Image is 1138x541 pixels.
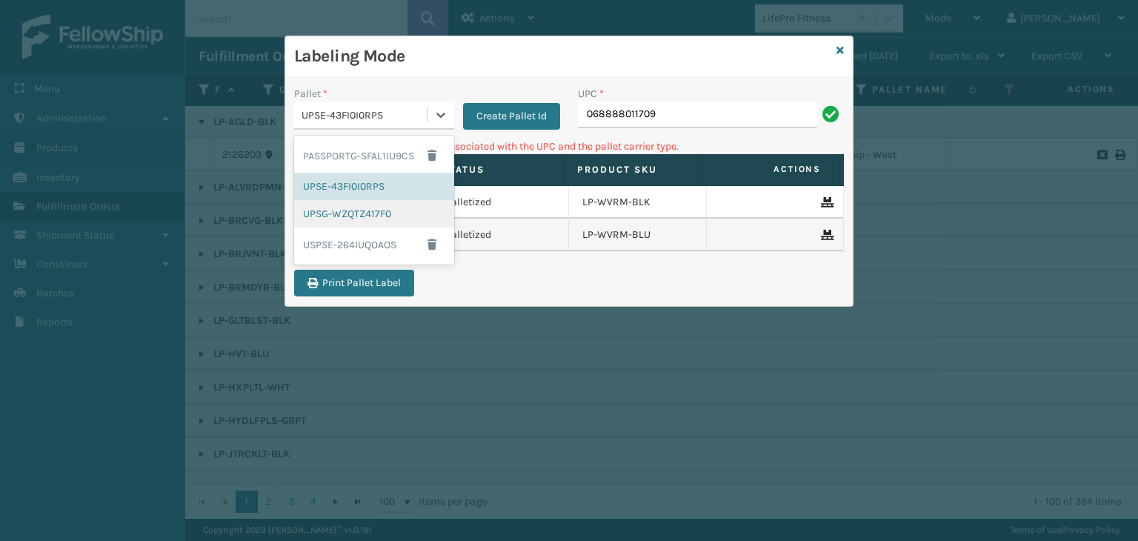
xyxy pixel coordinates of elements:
td: LP-WVRM-BLU [569,219,707,251]
label: Product SKU [577,163,685,176]
button: Print Pallet Label [294,270,414,296]
div: UPSE-43FI0I0RPS [302,107,428,123]
i: Remove From Pallet [821,197,830,208]
td: Palletized [432,219,570,251]
label: Pallet [294,86,327,102]
div: PASSPORTG-SFAL1IU9CS [294,139,454,173]
td: Palletized [432,186,570,219]
label: Status [442,163,550,176]
h3: Labeling Mode [294,45,831,67]
label: UPC [578,86,604,102]
p: Can't find any fulfillment orders associated with the UPC and the pallet carrier type. [294,139,844,154]
div: UPSG-WZQTZ417F0 [294,200,454,228]
i: Remove From Pallet [821,230,830,240]
button: Create Pallet Id [463,103,560,130]
div: USPSE-264IUQOAOS [294,228,454,262]
span: Actions [703,157,830,182]
td: LP-WVRM-BLK [569,186,707,219]
div: UPSE-43FI0I0RPS [294,173,454,200]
